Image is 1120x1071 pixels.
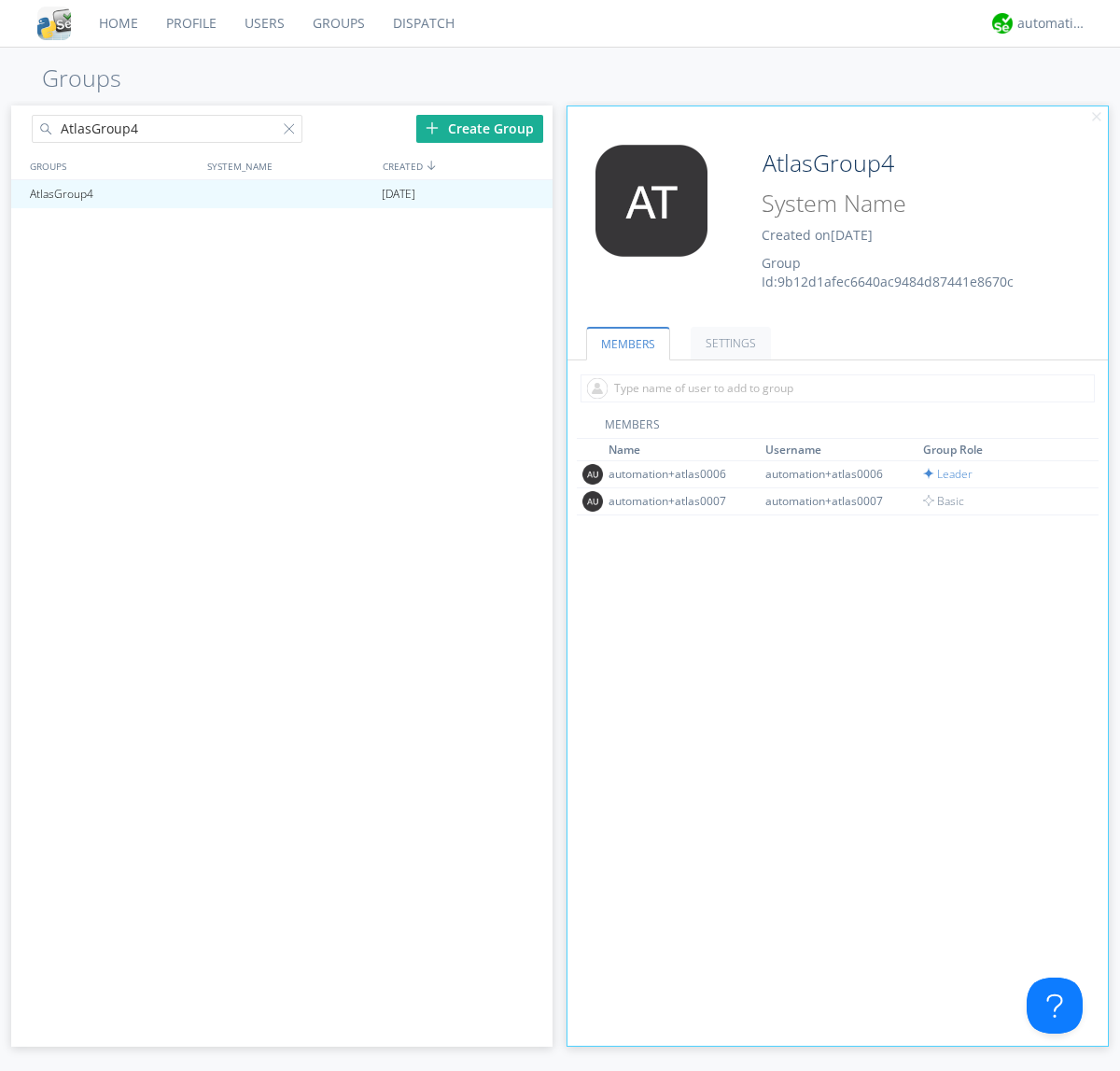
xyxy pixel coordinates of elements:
[923,493,964,509] span: Basic
[763,439,920,461] th: Toggle SortBy
[203,152,378,179] div: SYSTEM_NAME
[920,439,1078,461] th: Toggle SortBy
[25,180,200,208] div: AtlasGroup4
[11,180,553,208] a: AtlasGroup4[DATE]
[1027,978,1083,1034] iframe: Toggle Customer Support
[581,145,721,257] img: 373638.png
[992,13,1013,34] img: d2d01cd9b4174d08988066c6d424eccd
[32,115,302,143] input: Search groups
[606,439,763,461] th: Toggle SortBy
[762,226,873,244] span: Created on
[25,152,198,179] div: GROUPS
[765,493,905,509] div: automation+atlas0007
[426,121,439,134] img: plus.svg
[577,416,1099,439] div: MEMBERS
[378,152,554,179] div: CREATED
[37,7,71,40] img: cddb5a64eb264b2086981ab96f4c1ba7
[765,466,905,482] div: automation+atlas0006
[582,464,603,485] img: 373638.png
[609,466,749,482] div: automation+atlas0006
[755,145,1057,182] input: Group Name
[1017,14,1087,33] div: automation+atlas
[923,466,973,482] span: Leader
[416,115,543,143] div: Create Group
[586,327,670,360] a: MEMBERS
[762,254,1014,290] span: Group Id: 9b12d1afec6640ac9484d87441e8670c
[1090,111,1103,124] img: cancel.svg
[609,493,749,509] div: automation+atlas0007
[581,374,1095,402] input: Type name of user to add to group
[831,226,873,244] span: [DATE]
[382,180,415,208] span: [DATE]
[755,186,1057,221] input: System Name
[691,327,771,359] a: SETTINGS
[582,491,603,512] img: 373638.png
